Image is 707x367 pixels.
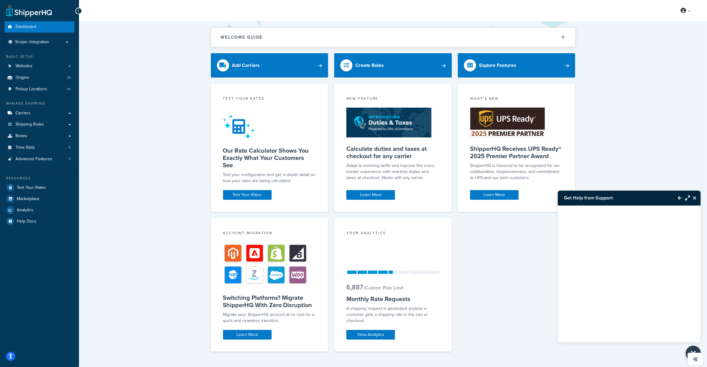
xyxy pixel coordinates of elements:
h5: ShipperHQ Receives UPS Ready® 2025 Premier Partner Award [470,145,563,160]
div: New Feature [346,96,440,103]
div: Test your configuration and get in-depth detail on how your rates are being calculated. [223,172,316,184]
a: View Analytics [346,330,395,340]
li: Advanced Features [5,154,74,165]
span: Origins [15,75,29,80]
a: Time Slots5 [5,142,74,153]
a: Dashboard [5,21,74,33]
a: Origins10 [5,72,74,83]
span: Help Docs [17,219,36,224]
div: What's New [470,96,563,103]
small: / Custom Plan Limit [364,284,403,291]
h3: Get Help from Support [558,191,672,205]
span: Scope: Integration [15,40,49,45]
span: Websites [15,64,33,69]
span: 10 [67,75,70,80]
span: 7 [69,157,70,162]
a: Explore Features [458,53,575,78]
span: Marketplace [17,196,39,202]
a: Shipping Rules [5,119,74,130]
span: 14 [67,87,70,92]
button: Maximize Resource Center [682,191,690,205]
span: Carriers [15,111,30,116]
h5: Calculate duties and taxes at checkout for any carrier [346,145,440,160]
a: Carriers [5,108,74,119]
h5: Monthly Rate Requests [346,295,440,303]
span: Advanced Features [15,157,52,162]
div: Resources [5,176,74,181]
a: Test Your Rates [5,182,74,193]
a: Test Your Rates [223,190,272,200]
a: Learn More [223,330,272,340]
h5: Our Rate Calculator Shows You Exactly What Your Customers See [223,147,316,169]
a: Advanced Features7 [5,154,74,165]
span: Test Your Rates [17,185,46,190]
span: Time Slots [15,145,35,150]
div: A shipping request is generated anytime a customer gets a shipping rate in the cart or checkout. [346,306,440,324]
a: Boxes [5,130,74,142]
span: 4 [68,64,70,69]
p: Adapt to evolving tariffs and improve the cross-border experience with real-time duties and taxes... [346,163,440,181]
p: ShipperHQ is honored to be recognized for our collaboration, responsiveness, and commitment to UP... [470,163,563,181]
span: 6,887 [346,282,363,292]
a: Pickup Locations14 [5,84,74,95]
div: Your Analytics [346,230,440,237]
div: Add Carriers [232,61,260,70]
a: Learn More [346,190,395,200]
h5: Switching Platforms? Migrate ShipperHQ With Zero Disruption [223,294,316,309]
div: Basic Setup [5,54,74,59]
li: Websites [5,61,74,72]
span: Shipping Rules [15,122,44,127]
a: Add Carriers [211,53,328,78]
div: Manage Shipping [5,101,74,106]
span: Boxes [15,133,27,139]
a: Analytics [5,205,74,216]
div: Migrate your ShipperHQ account at no cost for a quick and seamless transition. [223,312,316,324]
button: Close Resource Center [690,194,701,202]
span: Pickup Locations [15,87,47,92]
li: Pickup Locations [5,84,74,95]
div: Create Rules [355,61,384,70]
div: Test your rates [223,96,316,103]
button: Back to Resource Center [672,191,682,205]
li: Origins [5,72,74,83]
a: Websites4 [5,61,74,72]
button: Welcome Guide [211,28,575,47]
span: 5 [68,145,70,150]
a: Create Rules [334,53,452,78]
li: Time Slots [5,142,74,153]
a: Help Docs [5,216,74,227]
button: Close Resource Center [686,346,701,361]
a: Learn More [470,190,519,200]
span: Dashboard [15,24,36,29]
span: Analytics [17,208,33,213]
h2: Welcome Guide [221,35,263,40]
a: Marketplace [5,193,74,204]
div: Account Migration [223,230,316,237]
div: Explore Features [479,61,516,70]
